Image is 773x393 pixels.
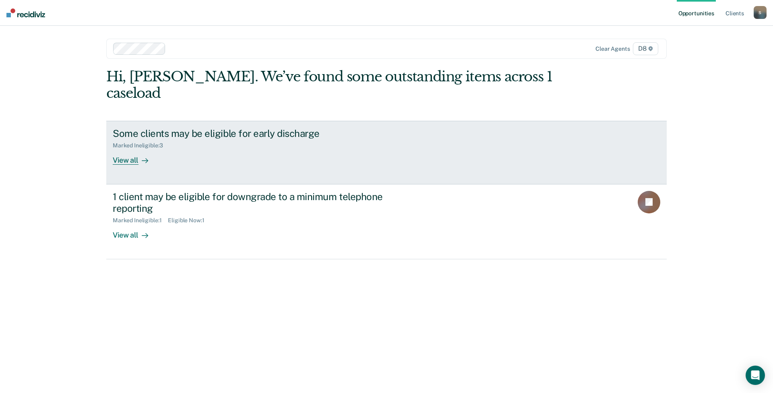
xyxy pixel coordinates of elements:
[113,191,395,214] div: 1 client may be eligible for downgrade to a minimum telephone reporting
[754,6,767,19] button: S
[113,224,158,240] div: View all
[595,46,630,52] div: Clear agents
[113,142,169,149] div: Marked Ineligible : 3
[633,42,658,55] span: D8
[168,217,211,224] div: Eligible Now : 1
[106,68,555,101] div: Hi, [PERSON_NAME]. We’ve found some outstanding items across 1 caseload
[746,366,765,385] div: Open Intercom Messenger
[106,121,667,184] a: Some clients may be eligible for early dischargeMarked Ineligible:3View all
[106,184,667,259] a: 1 client may be eligible for downgrade to a minimum telephone reportingMarked Ineligible:1Eligibl...
[113,149,158,165] div: View all
[113,128,395,139] div: Some clients may be eligible for early discharge
[6,8,45,17] img: Recidiviz
[113,217,168,224] div: Marked Ineligible : 1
